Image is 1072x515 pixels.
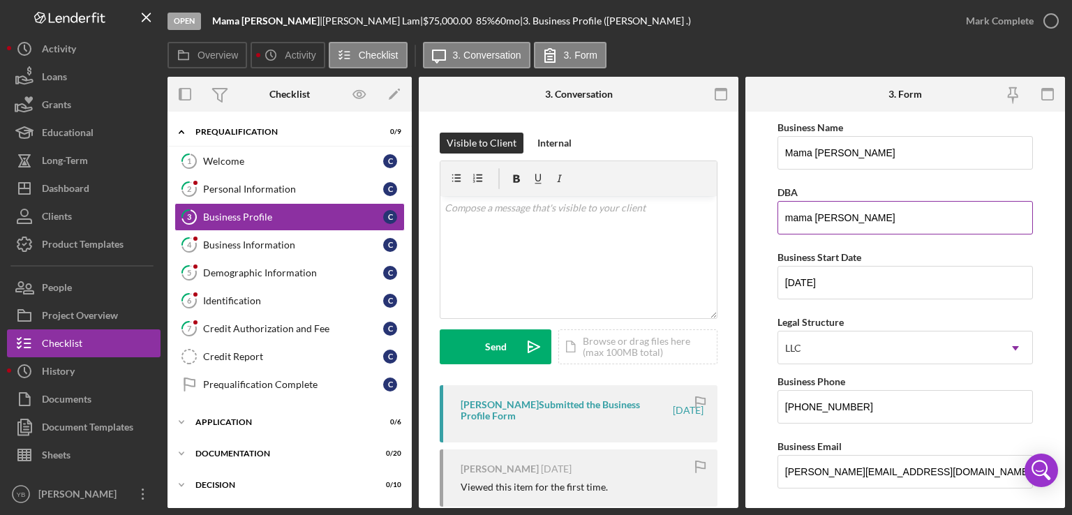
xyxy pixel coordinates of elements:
div: Send [485,329,507,364]
div: Checklist [42,329,82,361]
div: Loans [42,63,67,94]
div: 0 / 10 [376,481,401,489]
div: Open [167,13,201,30]
div: Product Templates [42,230,124,262]
button: 3. Conversation [423,42,530,68]
button: Educational [7,119,161,147]
label: 3. Conversation [453,50,521,61]
div: Identification [203,295,383,306]
button: Internal [530,133,579,154]
text: YB [17,491,26,498]
a: 6IdentificationC [174,287,405,315]
div: Personal Information [203,184,383,195]
div: 3. Conversation [545,89,613,100]
button: Long-Term [7,147,161,174]
button: Product Templates [7,230,161,258]
div: Viewed this item for the first time. [461,482,608,493]
tspan: 5 [187,268,191,277]
div: Sheets [42,441,70,472]
b: Mama [PERSON_NAME] [212,15,320,27]
div: Grants [42,91,71,122]
button: Overview [167,42,247,68]
div: People [42,274,72,305]
div: Open Intercom Messenger [1025,454,1058,487]
div: Credit Authorization and Fee [203,323,383,334]
time: 2025-07-31 20:27 [541,463,572,475]
div: Mark Complete [966,7,1034,35]
a: 2Personal InformationC [174,175,405,203]
a: Documents [7,385,161,413]
div: C [383,378,397,391]
label: Business Phone [777,375,845,387]
div: Internal [537,133,572,154]
div: Documentation [195,449,366,458]
button: Activity [251,42,325,68]
div: Educational [42,119,94,150]
div: Welcome [203,156,383,167]
button: History [7,357,161,385]
a: Credit ReportC [174,343,405,371]
a: Activity [7,35,161,63]
tspan: 4 [187,240,192,249]
label: Business Email [777,440,842,452]
tspan: 2 [187,184,191,193]
div: 60 mo [495,15,520,27]
tspan: 6 [187,296,192,305]
label: Activity [285,50,315,61]
a: 1WelcomeC [174,147,405,175]
div: Business Information [203,239,383,251]
div: Visible to Client [447,133,516,154]
a: Project Overview [7,301,161,329]
tspan: 7 [187,324,192,333]
a: Loans [7,63,161,91]
label: 3. Form [564,50,597,61]
div: C [383,294,397,308]
div: Credit Report [203,351,383,362]
div: C [383,210,397,224]
button: Sheets [7,441,161,469]
button: Grants [7,91,161,119]
div: C [383,182,397,196]
button: Checklist [7,329,161,357]
div: LLC [785,343,801,354]
div: Long-Term [42,147,88,178]
div: Prequalification [195,128,366,136]
label: Overview [198,50,238,61]
button: Document Templates [7,413,161,441]
a: 7Credit Authorization and FeeC [174,315,405,343]
label: Business Name [777,121,843,133]
div: Business Profile [203,211,383,223]
tspan: 3 [187,212,191,221]
div: 85 % [476,15,495,27]
div: [PERSON_NAME] [461,463,539,475]
div: [PERSON_NAME] [35,480,126,512]
div: Clients [42,202,72,234]
div: 3. Form [888,89,922,100]
a: 5Demographic InformationC [174,259,405,287]
div: [PERSON_NAME] Submitted the Business Profile Form [461,399,671,421]
button: People [7,274,161,301]
div: History [42,357,75,389]
div: Demographic Information [203,267,383,278]
tspan: 1 [187,156,191,165]
div: Prequalification Complete [203,379,383,390]
div: C [383,350,397,364]
div: Decision [195,481,366,489]
div: Application [195,418,366,426]
div: | [212,15,322,27]
button: YB[PERSON_NAME] [7,480,161,508]
div: Dashboard [42,174,89,206]
div: C [383,154,397,168]
button: Visible to Client [440,133,523,154]
label: Business Start Date [777,251,861,263]
a: Dashboard [7,174,161,202]
div: Checklist [269,89,310,100]
div: C [383,322,397,336]
a: Clients [7,202,161,230]
a: 4Business InformationC [174,231,405,259]
div: 0 / 20 [376,449,401,458]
